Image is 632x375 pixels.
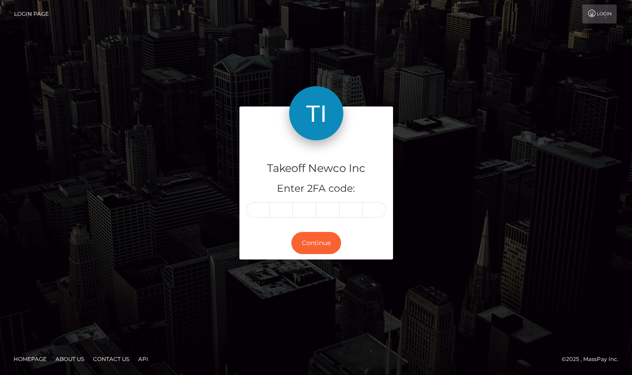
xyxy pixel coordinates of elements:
a: Homepage [10,352,50,366]
div: © 2025 , MassPay Inc. [562,354,625,364]
a: About Us [52,352,88,366]
a: API [135,352,152,366]
a: Contact Us [89,352,133,366]
h5: Enter 2FA code: [246,182,386,196]
button: Continue [291,232,341,254]
img: Takeoff Newco Inc [289,86,343,140]
a: Login [582,5,617,23]
a: Login Page [14,5,49,23]
h4: Takeoff Newco Inc [246,161,386,176]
